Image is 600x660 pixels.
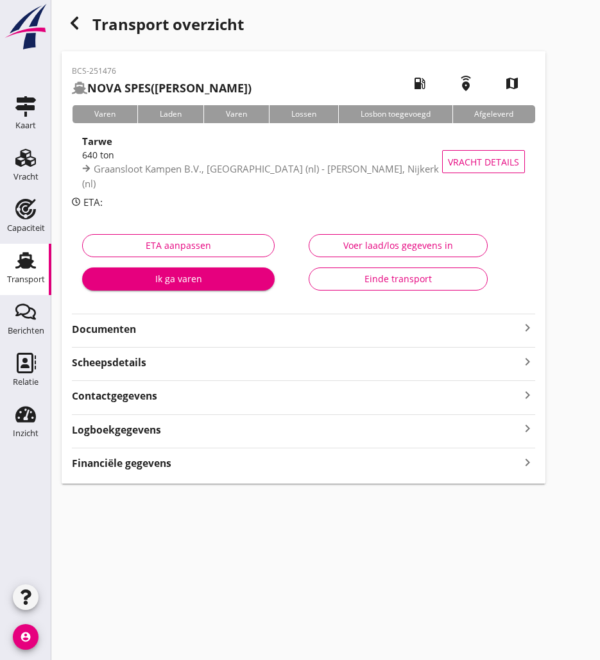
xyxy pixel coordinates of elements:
[72,322,520,337] strong: Documenten
[3,3,49,51] img: logo-small.a267ee39.svg
[320,272,476,285] div: Einde transport
[203,105,269,123] div: Varen
[62,10,545,41] div: Transport overzicht
[83,196,103,208] span: ETA:
[82,135,112,148] strong: Tarwe
[82,162,439,190] span: Graansloot Kampen B.V., [GEOGRAPHIC_DATA] (nl) - [PERSON_NAME], Nijkerk (nl)
[82,148,445,162] div: 640 ton
[82,267,275,291] button: Ik ga varen
[93,239,264,252] div: ETA aanpassen
[13,173,39,181] div: Vracht
[72,456,171,471] strong: Financiële gegevens
[13,429,39,437] div: Inzicht
[82,234,275,257] button: ETA aanpassen
[13,624,39,650] i: account_circle
[7,275,45,283] div: Transport
[338,105,452,123] div: Losbon toegevoegd
[520,320,535,335] i: keyboard_arrow_right
[494,65,530,101] i: map
[15,121,36,130] div: Kaart
[402,65,438,101] i: local_gas_station
[442,150,525,173] button: Vracht details
[72,389,157,403] strong: Contactgegevens
[72,355,146,370] strong: Scheepsdetails
[13,378,39,386] div: Relatie
[72,423,161,437] strong: Logboekgegevens
[72,65,252,77] p: BCS-251476
[87,80,151,96] strong: NOVA SPES
[72,80,252,97] h2: ([PERSON_NAME])
[72,133,535,190] a: Tarwe640 tonGraansloot Kampen B.V., [GEOGRAPHIC_DATA] (nl) - [PERSON_NAME], Nijkerk (nl)Vracht de...
[520,353,535,370] i: keyboard_arrow_right
[520,386,535,403] i: keyboard_arrow_right
[309,234,487,257] button: Voer laad/los gegevens in
[137,105,203,123] div: Laden
[8,326,44,335] div: Berichten
[520,453,535,471] i: keyboard_arrow_right
[520,420,535,437] i: keyboard_arrow_right
[92,272,264,285] div: Ik ga varen
[452,105,536,123] div: Afgeleverd
[320,239,476,252] div: Voer laad/los gegevens in
[448,155,519,169] span: Vracht details
[7,224,45,232] div: Capaciteit
[269,105,338,123] div: Lossen
[309,267,487,291] button: Einde transport
[72,105,137,123] div: Varen
[448,65,484,101] i: emergency_share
